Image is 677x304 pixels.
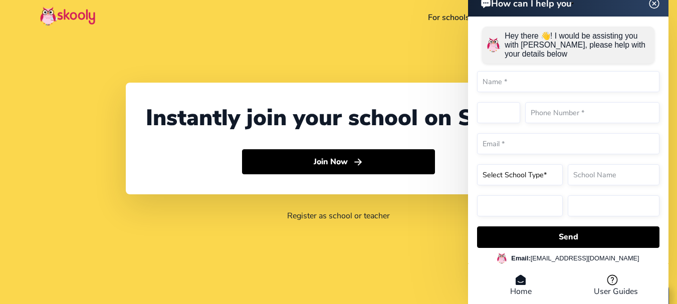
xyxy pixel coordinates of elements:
[40,7,95,26] img: Skooly
[353,157,363,167] ion-icon: arrow forward outline
[146,103,532,133] div: Instantly join your school on Skooly
[421,10,476,26] a: For schools
[242,149,435,174] button: Join Nowarrow forward outline
[287,210,390,221] a: Register as school or teacher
